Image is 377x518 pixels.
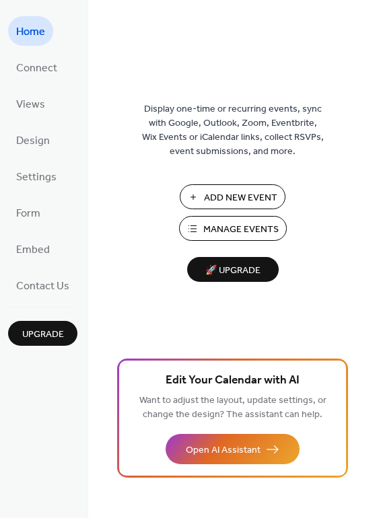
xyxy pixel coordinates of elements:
a: Views [8,89,53,118]
a: Contact Us [8,270,77,300]
span: Design [16,131,50,152]
a: Design [8,125,58,155]
span: Embed [16,239,50,261]
button: Open AI Assistant [166,434,300,464]
span: Contact Us [16,276,69,297]
a: Embed [8,234,58,264]
span: Upgrade [22,328,64,342]
button: Manage Events [179,216,287,241]
a: Settings [8,161,65,191]
button: Add New Event [180,184,285,209]
a: Form [8,198,48,227]
span: Settings [16,167,57,188]
span: Display one-time or recurring events, sync with Google, Outlook, Zoom, Eventbrite, Wix Events or ... [142,102,324,159]
a: Connect [8,52,65,82]
span: Edit Your Calendar with AI [166,371,300,390]
span: Connect [16,58,57,79]
span: Open AI Assistant [186,443,261,457]
span: Form [16,203,40,225]
span: 🚀 Upgrade [195,262,271,280]
span: Views [16,94,45,116]
span: Manage Events [203,223,279,237]
a: Home [8,16,53,46]
span: Home [16,22,45,43]
button: Upgrade [8,321,77,346]
button: 🚀 Upgrade [187,257,279,282]
span: Add New Event [204,191,277,205]
span: Want to adjust the layout, update settings, or change the design? The assistant can help. [139,392,327,424]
